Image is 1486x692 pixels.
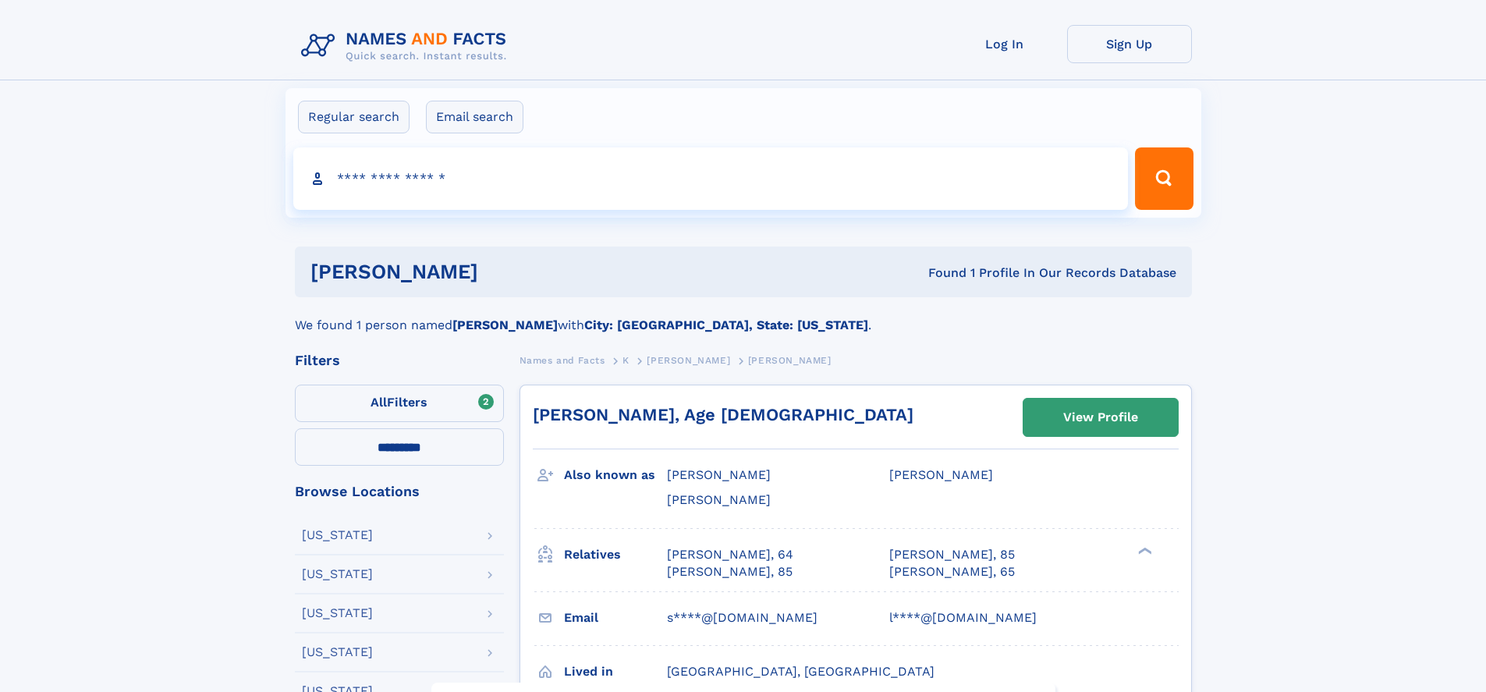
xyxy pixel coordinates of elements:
[564,605,667,631] h3: Email
[667,492,771,507] span: [PERSON_NAME]
[533,405,913,424] a: [PERSON_NAME], Age [DEMOGRAPHIC_DATA]
[703,264,1176,282] div: Found 1 Profile In Our Records Database
[295,484,504,499] div: Browse Locations
[1067,25,1192,63] a: Sign Up
[584,318,868,332] b: City: [GEOGRAPHIC_DATA], State: [US_STATE]
[302,529,373,541] div: [US_STATE]
[295,297,1192,335] div: We found 1 person named with .
[1023,399,1178,436] a: View Profile
[310,262,704,282] h1: [PERSON_NAME]
[295,353,504,367] div: Filters
[1063,399,1138,435] div: View Profile
[942,25,1067,63] a: Log In
[748,355,832,366] span: [PERSON_NAME]
[298,101,410,133] label: Regular search
[302,568,373,580] div: [US_STATE]
[520,350,605,370] a: Names and Facts
[564,541,667,568] h3: Relatives
[302,607,373,619] div: [US_STATE]
[302,646,373,658] div: [US_STATE]
[647,355,730,366] span: [PERSON_NAME]
[452,318,558,332] b: [PERSON_NAME]
[667,563,793,580] a: [PERSON_NAME], 85
[889,467,993,482] span: [PERSON_NAME]
[293,147,1129,210] input: search input
[667,664,935,679] span: [GEOGRAPHIC_DATA], [GEOGRAPHIC_DATA]
[426,101,523,133] label: Email search
[889,546,1015,563] a: [PERSON_NAME], 85
[295,385,504,422] label: Filters
[622,350,630,370] a: K
[1135,147,1193,210] button: Search Button
[647,350,730,370] a: [PERSON_NAME]
[295,25,520,67] img: Logo Names and Facts
[564,658,667,685] h3: Lived in
[371,395,387,410] span: All
[1134,545,1153,555] div: ❯
[622,355,630,366] span: K
[667,546,793,563] a: [PERSON_NAME], 64
[564,462,667,488] h3: Also known as
[667,467,771,482] span: [PERSON_NAME]
[889,563,1015,580] a: [PERSON_NAME], 65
